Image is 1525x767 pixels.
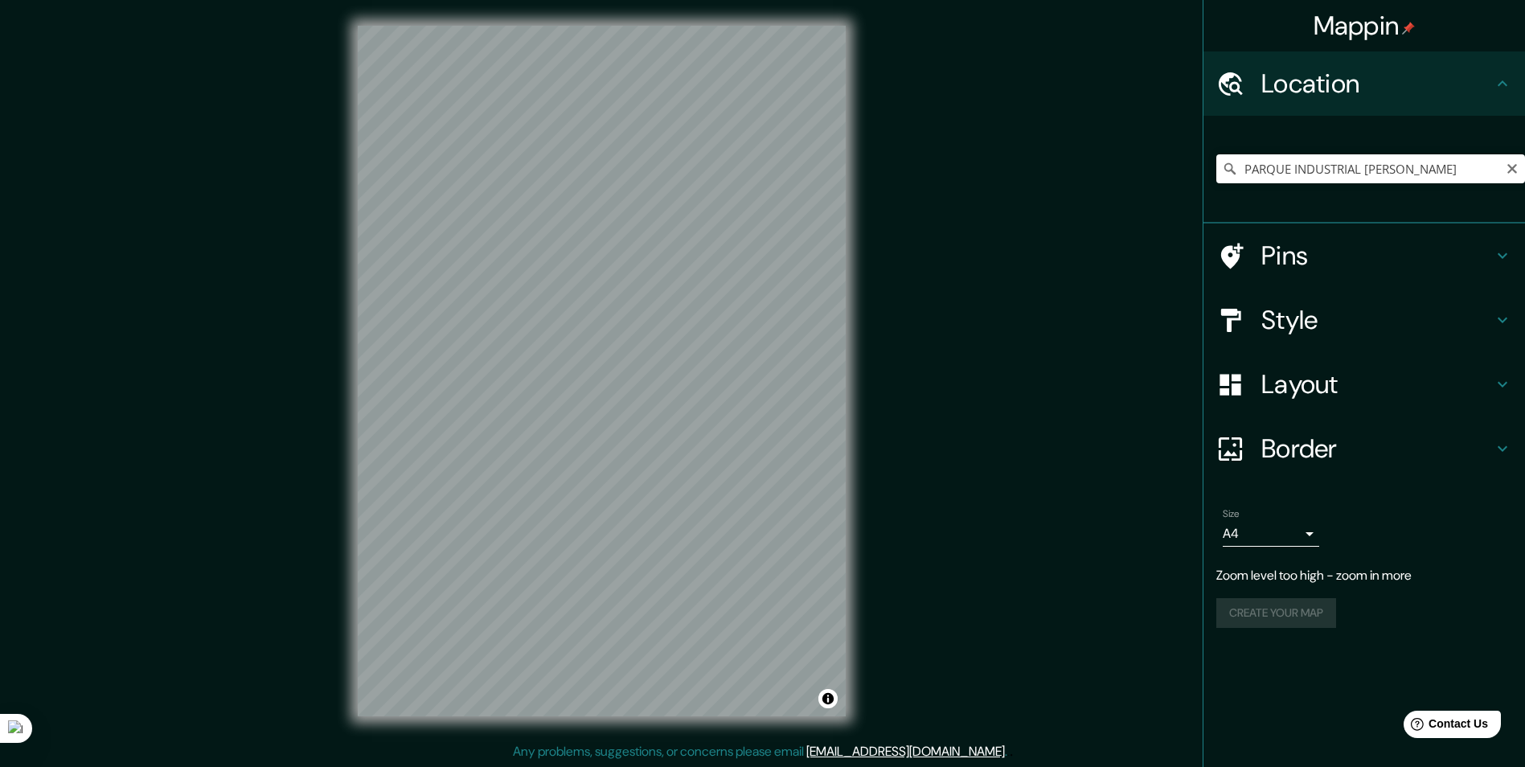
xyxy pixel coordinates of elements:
h4: Border [1261,433,1493,465]
p: Any problems, suggestions, or concerns please email . [513,742,1007,761]
div: . [1007,742,1010,761]
div: Pins [1203,224,1525,288]
button: Clear [1506,160,1519,175]
h4: Mappin [1314,10,1416,42]
div: Layout [1203,352,1525,416]
label: Size [1223,507,1240,521]
iframe: Help widget launcher [1382,704,1507,749]
button: Toggle attribution [818,689,838,708]
p: Zoom level too high - zoom in more [1216,566,1512,585]
div: A4 [1223,521,1319,547]
h4: Pins [1261,240,1493,272]
h4: Location [1261,68,1493,100]
img: pin-icon.png [1402,22,1415,35]
input: Pick your city or area [1216,154,1525,183]
div: Location [1203,51,1525,116]
canvas: Map [358,26,846,716]
div: Style [1203,288,1525,352]
div: . [1010,742,1013,761]
div: Border [1203,416,1525,481]
h4: Style [1261,304,1493,336]
h4: Layout [1261,368,1493,400]
a: [EMAIL_ADDRESS][DOMAIN_NAME] [806,743,1005,760]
